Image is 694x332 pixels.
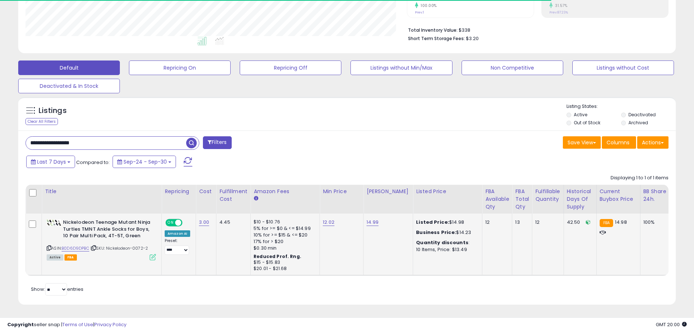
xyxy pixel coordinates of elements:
[366,219,379,226] a: 14.99
[219,188,247,203] div: Fulfillment Cost
[47,219,61,226] img: 41pHIi-DfmL._SL40_.jpg
[129,60,231,75] button: Repricing On
[567,219,591,226] div: 42.50
[323,188,360,195] div: Min Price
[47,254,63,261] span: All listings currently available for purchase on Amazon
[113,156,176,168] button: Sep-24 - Sep-30
[416,229,477,236] div: $14.23
[181,220,193,226] span: OFF
[254,219,314,225] div: $10 - $10.76
[566,103,676,110] p: Listing States:
[643,188,670,203] div: BB Share 24h.
[563,136,601,149] button: Save View
[165,188,193,195] div: Repricing
[416,229,456,236] b: Business Price:
[462,60,563,75] button: Non Competitive
[637,136,668,149] button: Actions
[615,219,627,226] span: 14.98
[203,136,231,149] button: Filters
[254,238,314,245] div: 17% for > $20
[199,188,213,195] div: Cost
[515,188,529,211] div: FBA Total Qty
[62,321,93,328] a: Terms of Use
[416,246,477,253] div: 10 Items, Price: $13.49
[628,120,648,126] label: Archived
[572,60,674,75] button: Listings without Cost
[602,136,636,149] button: Columns
[123,158,167,165] span: Sep-24 - Sep-30
[567,188,593,211] div: Historical Days Of Supply
[47,219,156,259] div: ASIN:
[515,219,526,226] div: 13
[254,259,314,266] div: $15 - $15.83
[18,79,120,93] button: Deactivated & In Stock
[90,245,148,251] span: | SKU: Nickelodeon-0072-2
[254,225,314,232] div: 5% for >= $0 & <= $14.99
[26,118,58,125] div: Clear All Filters
[416,219,449,226] b: Listed Price:
[350,60,452,75] button: Listings without Min/Max
[76,159,110,166] span: Compared to:
[254,232,314,238] div: 10% for >= $15 & <= $20
[600,219,613,227] small: FBA
[574,112,587,118] label: Active
[219,219,245,226] div: 4.45
[366,188,410,195] div: [PERSON_NAME]
[39,106,67,116] h5: Listings
[611,175,668,181] div: Displaying 1 to 1 of 1 items
[643,219,667,226] div: 100%
[62,245,89,251] a: B0D6D9DPBC
[31,286,83,293] span: Show: entries
[323,219,334,226] a: 12.02
[18,60,120,75] button: Default
[94,321,126,328] a: Privacy Policy
[63,219,152,241] b: Nickelodeon Teenage Mutant Ninja Turtles TMNT Ankle Socks for Boys, 10 Pair Multi Pack, 4T-5T, Green
[7,321,34,328] strong: Copyright
[254,188,317,195] div: Amazon Fees
[656,321,687,328] span: 2025-10-8 20:00 GMT
[416,188,479,195] div: Listed Price
[26,156,75,168] button: Last 7 Days
[416,239,468,246] b: Quantity discounts
[199,219,209,226] a: 3.00
[254,253,301,259] b: Reduced Prof. Rng.
[165,238,190,255] div: Preset:
[166,220,175,226] span: ON
[240,60,341,75] button: Repricing Off
[45,188,158,195] div: Title
[574,120,600,126] label: Out of Stock
[64,254,77,261] span: FBA
[485,188,509,211] div: FBA Available Qty
[607,139,630,146] span: Columns
[7,321,126,328] div: seller snap | |
[485,219,506,226] div: 12
[416,219,477,226] div: $14.98
[628,112,656,118] label: Deactivated
[416,239,477,246] div: :
[535,188,560,203] div: Fulfillable Quantity
[37,158,66,165] span: Last 7 Days
[254,266,314,272] div: $20.01 - $21.68
[254,195,258,202] small: Amazon Fees.
[165,230,190,237] div: Amazon AI
[254,245,314,251] div: $0.30 min
[600,188,637,203] div: Current Buybox Price
[535,219,558,226] div: 12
